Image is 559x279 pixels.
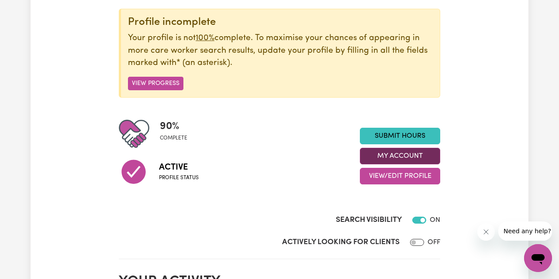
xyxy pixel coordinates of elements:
[128,16,433,29] div: Profile incomplete
[160,119,187,134] span: 90 %
[282,237,400,248] label: Actively Looking for Clients
[524,244,552,272] iframe: Button to launch messaging window
[360,128,440,144] a: Submit Hours
[428,239,440,246] span: OFF
[159,174,199,182] span: Profile status
[360,148,440,164] button: My Account
[360,168,440,184] button: View/Edit Profile
[498,221,552,241] iframe: Message from company
[430,217,440,224] span: ON
[477,223,495,241] iframe: Close message
[196,34,214,42] u: 100%
[176,59,230,67] span: an asterisk
[160,119,194,149] div: Profile completeness: 90%
[128,77,183,90] button: View Progress
[160,134,187,142] span: complete
[336,214,402,226] label: Search Visibility
[128,32,433,70] p: Your profile is not complete. To maximise your chances of appearing in more care worker search re...
[159,161,199,174] span: Active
